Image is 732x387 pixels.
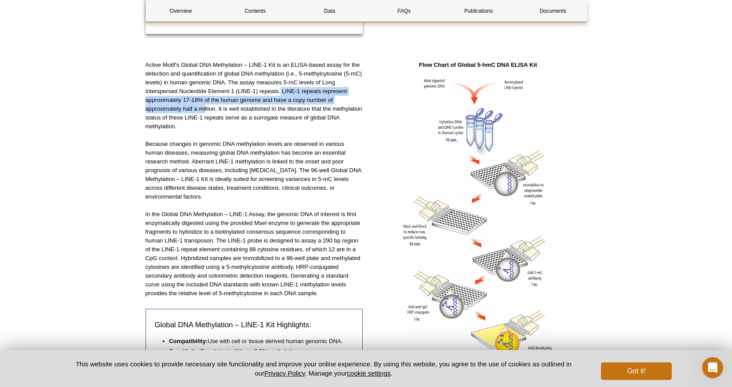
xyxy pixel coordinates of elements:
[169,337,345,346] li: Use with cell or tissue derived human genomic DNA.
[169,347,345,356] li: Can detect a little as 0.5% methylation.
[146,210,363,298] p: In the Global DNA Methylation – LINE-1 Assay, the genomic DNA of interest is first enzymatically ...
[347,369,390,377] button: cookie settings
[601,362,671,380] button: Got it!
[169,348,200,354] strong: Sensitivity:
[146,0,216,22] a: Overview
[155,320,354,330] h3: Global DNA Methylation – LINE-1 Kit Highlights:
[295,0,364,22] a: Data
[169,338,208,344] strong: Compatibility:
[702,357,723,378] iframe: Intercom live chat
[518,0,588,22] a: Documents
[419,61,537,68] strong: Flow Chart of Global 5-hmC DNA ELISA Kit
[444,0,513,22] a: Publications
[146,140,363,201] p: Because changes in genomic DNA methylation levels are observed in various human diseases, measuri...
[264,369,305,377] a: Privacy Policy
[61,359,587,378] p: This website uses cookies to provide necessary site functionality and improve your online experie...
[220,0,290,22] a: Contents
[369,0,439,22] a: FAQs
[146,61,363,131] p: Active Motif's Global DNA Methylation – LINE-1 Kit is an ELISA-based assay for the detection and ...
[403,78,553,363] img: Flow Chart of Global DNA Methylation – LINE-1 Kit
